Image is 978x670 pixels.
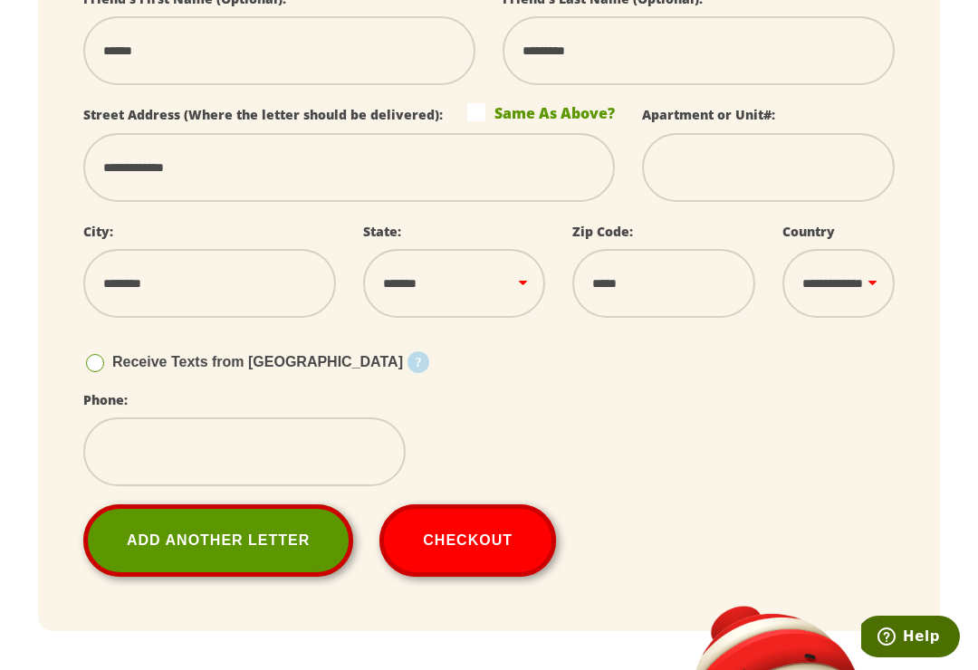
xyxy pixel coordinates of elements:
a: Add Another Letter [83,504,353,577]
label: State: [363,223,401,240]
label: Street Address (Where the letter should be delivered): [83,106,443,123]
label: Same As Above? [467,103,615,121]
button: Checkout [379,504,556,577]
label: Country [782,223,835,240]
label: Zip Code: [572,223,633,240]
label: City: [83,223,113,240]
span: Receive Texts from [GEOGRAPHIC_DATA] [112,354,403,369]
label: Phone: [83,391,128,408]
iframe: Opens a widget where you can find more information [861,616,960,661]
label: Apartment or Unit#: [642,106,775,123]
